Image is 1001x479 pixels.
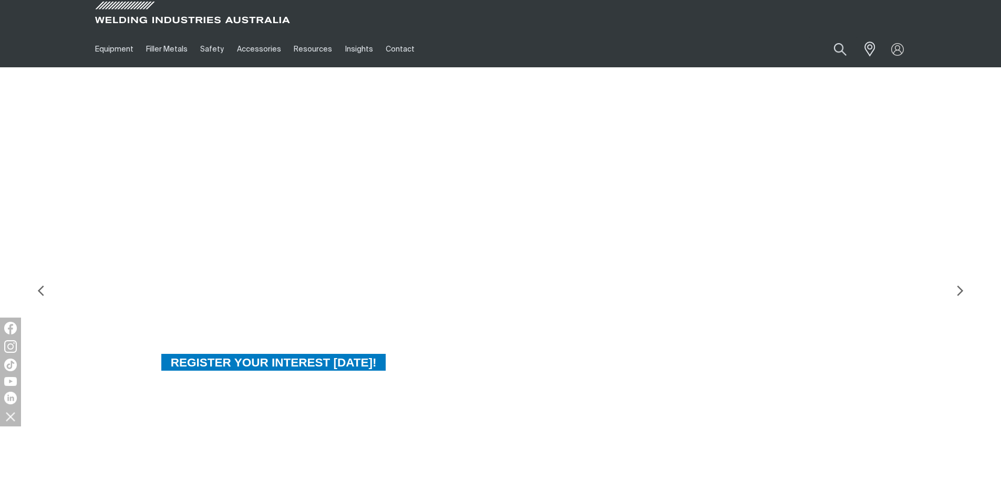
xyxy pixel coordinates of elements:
div: THE NEW BOBCAT 265X™ WITH [PERSON_NAME] HAS ARRIVED! [160,244,804,261]
img: YouTube [4,377,17,386]
img: NextArrow [950,280,971,301]
div: Faster, easier setup. More capabilities. Reliability you can trust. [160,287,804,332]
input: Product name or item number... [809,37,858,62]
nav: Main [89,31,707,67]
img: PrevArrow [30,280,51,301]
a: Accessories [231,31,287,67]
button: Search products [822,37,858,62]
img: TikTok [4,359,17,371]
a: Resources [287,31,338,67]
img: hide socials [2,407,19,425]
a: Equipment [89,31,140,67]
a: Safety [194,31,230,67]
a: Insights [338,31,379,67]
img: LinkedIn [4,392,17,404]
a: Contact [379,31,421,67]
a: REGISTER YOUR INTEREST TODAY! [160,353,387,372]
a: Filler Metals [140,31,194,67]
img: Facebook [4,322,17,334]
span: REGISTER YOUR INTEREST [DATE]! [161,353,386,372]
img: Instagram [4,340,17,353]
